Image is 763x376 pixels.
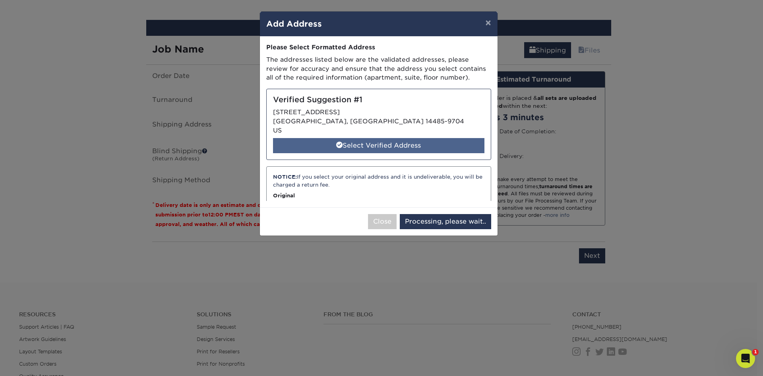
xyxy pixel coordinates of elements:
iframe: Intercom live chat [736,349,755,368]
button: × [479,12,497,34]
div: Select Verified Address [273,138,484,153]
button: Processing, please wait.. [400,214,491,229]
h5: Verified Suggestion #1 [273,95,484,105]
h4: Add Address [266,18,491,30]
p: The addresses listed below are the validated addresses, please review for accuracy and ensure tha... [266,55,491,82]
div: Please Select Formatted Address [266,43,491,52]
div: [STREET_ADDRESS] [GEOGRAPHIC_DATA] , [GEOGRAPHIC_DATA] 14485 US [266,166,491,249]
button: Close [368,214,397,229]
div: [STREET_ADDRESS] [GEOGRAPHIC_DATA], [GEOGRAPHIC_DATA] 14485-9704 US [266,89,491,160]
span: 1 [752,349,759,355]
p: Original [273,192,484,199]
strong: NOTICE: [273,174,297,180]
div: If you select your original address and it is undeliverable, you will be charged a return fee. [273,173,484,189]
